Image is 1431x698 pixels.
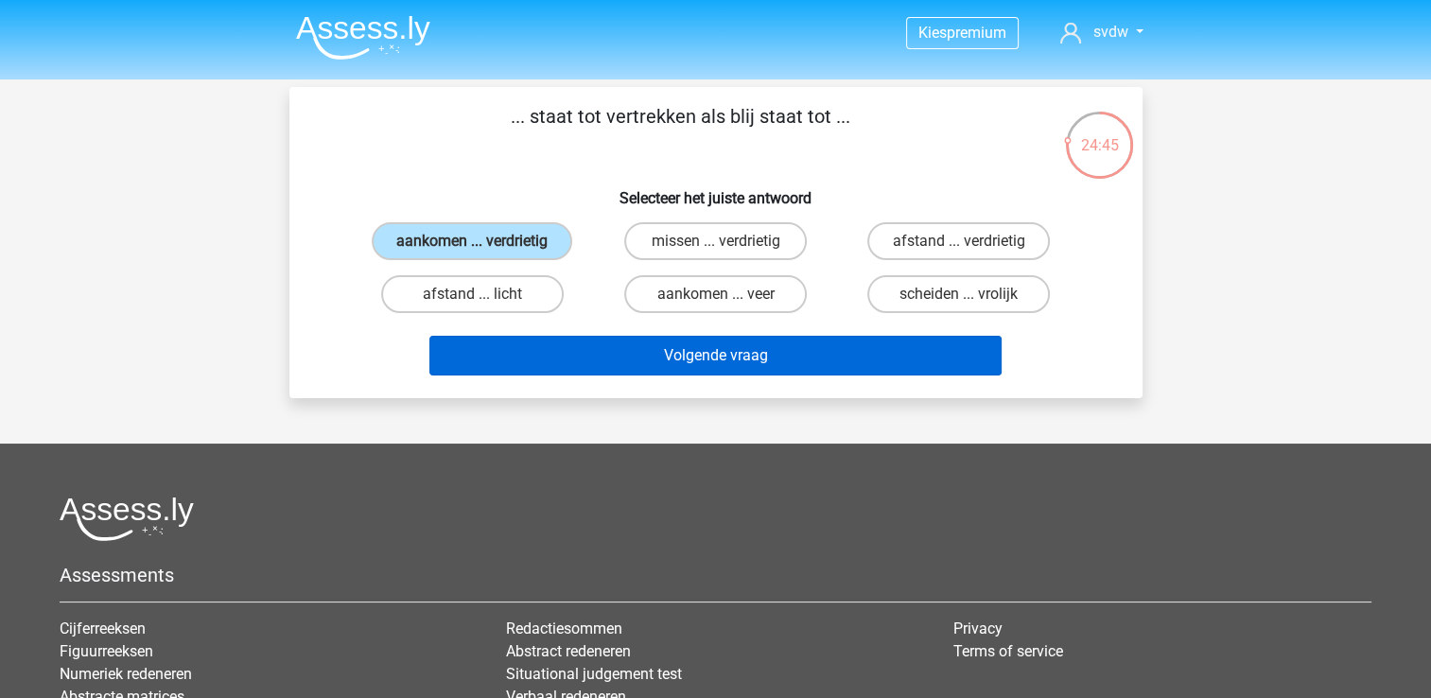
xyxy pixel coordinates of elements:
[947,24,1006,42] span: premium
[506,665,682,683] a: Situational judgement test
[506,619,622,637] a: Redactiesommen
[60,564,1371,586] h5: Assessments
[296,15,430,60] img: Assessly
[907,20,1018,45] a: Kiespremium
[918,24,947,42] span: Kies
[953,619,1003,637] a: Privacy
[320,102,1041,159] p: ... staat tot vertrekken als blij staat tot ...
[60,642,153,660] a: Figuurreeksen
[1053,21,1150,44] a: svdw
[372,222,572,260] label: aankomen ... verdrietig
[506,642,631,660] a: Abstract redeneren
[867,222,1050,260] label: afstand ... verdrietig
[429,336,1002,375] button: Volgende vraag
[953,642,1063,660] a: Terms of service
[867,275,1050,313] label: scheiden ... vrolijk
[1092,23,1127,41] span: svdw
[60,665,192,683] a: Numeriek redeneren
[624,275,807,313] label: aankomen ... veer
[381,275,564,313] label: afstand ... licht
[60,497,194,541] img: Assessly logo
[1064,110,1135,157] div: 24:45
[624,222,807,260] label: missen ... verdrietig
[320,174,1112,207] h6: Selecteer het juiste antwoord
[60,619,146,637] a: Cijferreeksen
